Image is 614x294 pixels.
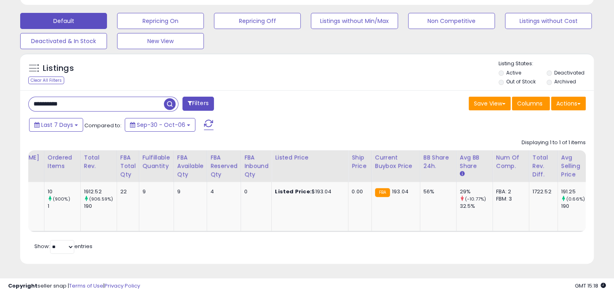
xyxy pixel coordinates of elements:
div: Current Buybox Price [375,153,417,170]
div: FBM: 3 [496,195,523,203]
div: FBA inbound Qty [244,153,268,179]
label: Active [506,69,521,76]
div: 29% [460,188,492,195]
button: Listings without Cost [505,13,592,29]
div: 191.25 [561,188,594,195]
div: 1912.52 [84,188,117,195]
small: (900%) [53,196,70,202]
div: FBA Total Qty [120,153,136,179]
label: Out of Stock [506,78,536,85]
b: Listed Price: [275,188,312,195]
span: Compared to: [84,122,122,129]
span: 2025-10-14 15:18 GMT [575,282,606,290]
button: Columns [512,97,550,110]
div: Avg Selling Price [561,153,591,179]
div: Displaying 1 to 1 of 1 items [522,139,586,147]
small: FBA [375,188,390,197]
span: 193.04 [392,188,409,195]
button: Deactivated & In Stock [20,33,107,49]
div: Avg BB Share [460,153,489,170]
div: Total Rev. [84,153,113,170]
div: FBA Available Qty [177,153,203,179]
div: FBA Reserved Qty [210,153,237,179]
button: Save View [469,97,511,110]
div: 1722.52 [532,188,551,195]
div: 0 [244,188,266,195]
button: Filters [182,97,214,111]
div: 4 [210,188,235,195]
div: FBA: 2 [496,188,523,195]
button: Actions [551,97,586,110]
button: Default [20,13,107,29]
div: 10 [48,188,80,195]
span: Show: entries [34,242,92,250]
span: Sep-30 - Oct-06 [137,121,185,129]
div: 56% [423,188,450,195]
small: (906.59%) [89,196,113,202]
a: Terms of Use [69,282,103,290]
span: Columns [517,99,543,108]
div: Fulfillable Quantity [142,153,170,170]
div: Clear All Filters [28,77,64,84]
div: 190 [561,203,594,210]
div: 0.00 [352,188,365,195]
a: Privacy Policy [105,282,140,290]
small: (-10.77%) [465,196,486,202]
button: Non Competitive [408,13,495,29]
div: 190 [84,203,117,210]
h5: Listings [43,63,74,74]
button: New View [117,33,204,49]
span: Last 7 Days [41,121,73,129]
button: Last 7 Days [29,118,83,132]
div: seller snap | | [8,282,140,290]
div: 32.5% [460,203,492,210]
strong: Copyright [8,282,38,290]
button: Repricing Off [214,13,301,29]
div: Total Rev. Diff. [532,153,554,179]
div: Num of Comp. [496,153,526,170]
label: Deactivated [554,69,584,76]
div: Listed Price [275,153,345,162]
button: Listings without Min/Max [311,13,398,29]
div: 1 [48,203,80,210]
button: Sep-30 - Oct-06 [125,118,195,132]
small: (0.66%) [566,196,585,202]
div: BB Share 24h. [423,153,453,170]
div: $193.04 [275,188,342,195]
button: Repricing On [117,13,204,29]
div: Ship Price [352,153,368,170]
div: 9 [177,188,201,195]
div: 9 [142,188,168,195]
small: Avg BB Share. [460,170,465,178]
div: 22 [120,188,133,195]
div: Ordered Items [48,153,77,170]
label: Archived [554,78,576,85]
p: Listing States: [499,60,594,68]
